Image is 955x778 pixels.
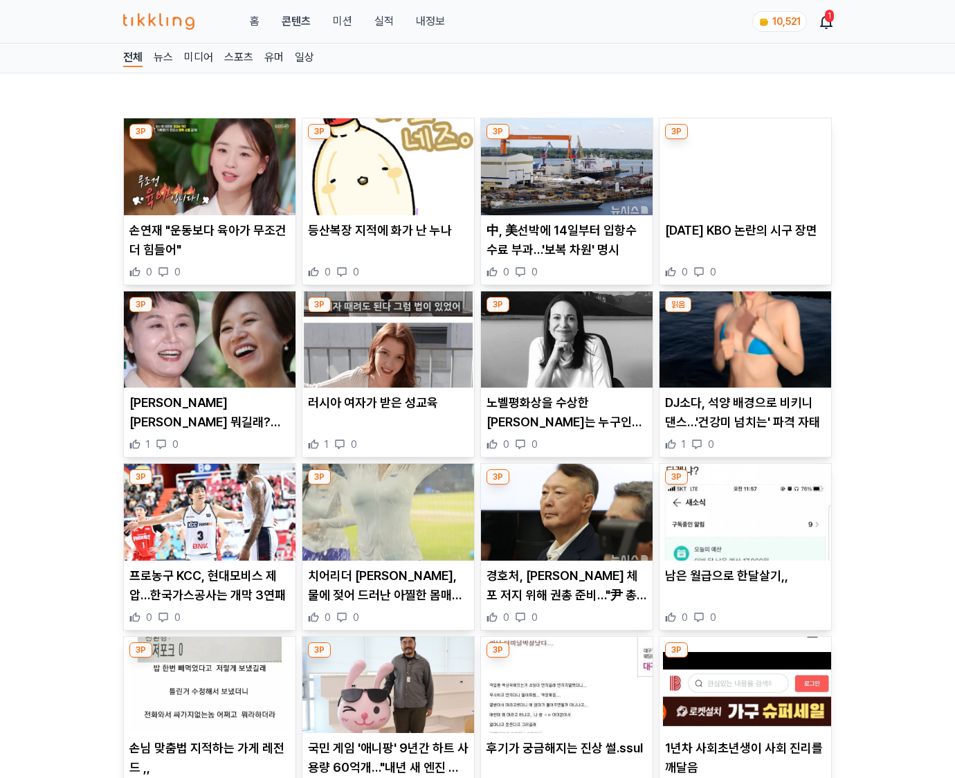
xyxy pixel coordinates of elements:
span: 0 [531,610,538,624]
p: 후기가 궁금해지는 진상 썰.ssul [486,739,647,758]
img: 어제 KBO 논란의 시구 장면 [660,118,831,215]
img: 등산복장 지적에 화가 난 누나 [302,118,474,215]
span: 0 [503,265,509,279]
a: 전체 [123,49,143,67]
p: 등산복장 지적에 화가 난 누나 [308,221,469,240]
span: 0 [353,265,359,279]
p: [DATE] KBO 논란의 시구 장면 [665,221,826,240]
img: 손님 맞춤법 지적하는 가게 레전드 ,, [124,637,295,734]
div: 3P [308,469,331,485]
div: 3P [129,469,152,485]
a: coin 10,521 [752,11,804,32]
p: 中, 美선박에 14일부터 입항수수료 부과…'보복 차원' 명시 [486,221,647,260]
span: 0 [531,437,538,451]
span: 0 [146,265,152,279]
span: 1 [682,437,686,451]
p: 치어리더 [PERSON_NAME], 물에 젖어 드러난 아찔한 몸매…흠뻑 [308,566,469,605]
a: 1 [821,13,832,30]
div: 3P [486,642,509,658]
a: 일상 [295,49,314,67]
img: 손연재 "운동보다 육아가 무조건 더 힘들어" [124,118,295,215]
img: DJ소다, 석양 배경으로 비키니 댄스…'건강미 넘치는' 파격 자태 [660,291,831,388]
img: 中, 美선박에 14일부터 입항수수료 부과…'보복 차원' 명시 [481,118,653,215]
a: 스포츠 [224,49,253,67]
div: 3P [486,124,509,139]
img: 박미선 병명 뭐길래? 이경실 "잘 견디고 있지, 허망해 말고" 의미심장 글 화제 (+투병, 건강, 암) [124,291,295,388]
div: 읽음 [665,297,691,312]
div: 3P [665,124,688,139]
div: 3P 남은 월급으로 한달살기,, 남은 월급으로 한달살기,, 0 0 [659,463,832,631]
div: 3P [129,124,152,139]
div: 3P [308,297,331,312]
div: 3P [308,642,331,658]
span: 10,521 [772,16,801,27]
p: 1년차 사회초년생이 사회 진리를 깨달음 [665,739,826,777]
p: 러시아 여자가 받은 성교육 [308,393,469,413]
span: 0 [503,610,509,624]
img: 후기가 궁금해지는 진상 썰.ssul [481,637,653,734]
a: 실적 [374,13,394,30]
span: 1 [146,437,150,451]
img: 1년차 사회초년생이 사회 진리를 깨달음 [660,637,831,734]
a: 콘텐츠 [282,13,311,30]
img: 국민 게임 '애니팡' 9년간 하트 사용량 60억개…"내년 새 엔진 단다" [302,637,474,734]
div: 3P [129,642,152,658]
span: 0 [682,265,688,279]
span: 0 [531,265,538,279]
p: DJ소다, 석양 배경으로 비키니 댄스…'건강미 넘치는' 파격 자태 [665,393,826,432]
a: 유머 [264,49,284,67]
p: 프로농구 KCC, 현대모비스 제압…한국가스공사는 개막 3연패 [129,566,290,605]
p: 손님 맞춤법 지적하는 가게 레전드 ,, [129,739,290,777]
img: 티끌링 [123,13,194,30]
span: 0 [172,437,179,451]
span: 0 [351,437,357,451]
span: 0 [325,265,331,279]
img: 경호처, 윤석열 체포 저지 위해 권총 준비…"尹 총 쏘면 안 되냐 말해" [481,464,653,561]
p: 경호처, [PERSON_NAME] 체포 저지 위해 권총 준비…"尹 총 쏘면 안 되냐 말해" [486,566,647,605]
div: 읽음 DJ소다, 석양 배경으로 비키니 댄스…'건강미 넘치는' 파격 자태 DJ소다, 석양 배경으로 비키니 댄스…'건강미 넘치는' 파격 자태 1 0 [659,291,832,458]
img: 치어리더 김수현, 물에 젖어 드러난 아찔한 몸매…흠뻑 [302,464,474,561]
div: 3P [486,469,509,485]
p: [PERSON_NAME] [PERSON_NAME] 뭐길래? [PERSON_NAME] "잘 견디고 있지, 허망해 말고" 의미심장 글 화제 (+투병, 건강, 암) [129,393,290,432]
p: 노벨평화상을 수상한 [PERSON_NAME]는 누구인가? [486,393,647,432]
div: 3P 경호처, 윤석열 체포 저지 위해 권총 준비…"尹 총 쏘면 안 되냐 말해" 경호처, [PERSON_NAME] 체포 저지 위해 권총 준비…"尹 총 쏘면 안 되냐 말해" 0 0 [480,463,653,631]
span: 0 [146,610,152,624]
div: 3P [665,469,688,485]
span: 1 [325,437,329,451]
div: 3P 손연재 "운동보다 육아가 무조건 더 힘들어" 손연재 "운동보다 육아가 무조건 더 힘들어" 0 0 [123,118,296,285]
img: 프로농구 KCC, 현대모비스 제압…한국가스공사는 개막 3연패 [124,464,295,561]
span: 0 [710,265,716,279]
div: 3P 프로농구 KCC, 현대모비스 제압…한국가스공사는 개막 3연패 프로농구 KCC, 현대모비스 제압…한국가스공사는 개막 3연패 0 0 [123,463,296,631]
span: 0 [174,265,181,279]
p: 남은 월급으로 한달살기,, [665,566,826,586]
img: 러시아 여자가 받은 성교육 [302,291,474,388]
a: 홈 [250,13,260,30]
p: 손연재 "운동보다 육아가 무조건 더 힘들어" [129,221,290,260]
a: 내정보 [416,13,445,30]
a: 미디어 [184,49,213,67]
div: 1 [825,10,834,22]
div: 3P [129,297,152,312]
div: 3P 등산복장 지적에 화가 난 누나 등산복장 지적에 화가 난 누나 0 0 [302,118,475,285]
div: 3P 박미선 병명 뭐길래? 이경실 "잘 견디고 있지, 허망해 말고" 의미심장 글 화제 (+투병, 건강, 암) [PERSON_NAME] [PERSON_NAME] 뭐길래? [PE... [123,291,296,458]
div: 3P 中, 美선박에 14일부터 입항수수료 부과…'보복 차원' 명시 中, 美선박에 14일부터 입항수수료 부과…'보복 차원' 명시 0 0 [480,118,653,285]
span: 0 [353,610,359,624]
div: 3P 노벨평화상을 수상한 마리아 코리나 마차도는 누구인가? 노벨평화상을 수상한 [PERSON_NAME]는 누구인가? 0 0 [480,291,653,458]
div: 3P [486,297,509,312]
img: 남은 월급으로 한달살기,, [660,464,831,561]
span: 0 [174,610,181,624]
span: 0 [325,610,331,624]
div: 3P 치어리더 김수현, 물에 젖어 드러난 아찔한 몸매…흠뻑 치어리더 [PERSON_NAME], 물에 젖어 드러난 아찔한 몸매…흠뻑 0 0 [302,463,475,631]
div: 3P 러시아 여자가 받은 성교육 러시아 여자가 받은 성교육 1 0 [302,291,475,458]
button: 미션 [333,13,352,30]
img: 노벨평화상을 수상한 마리아 코리나 마차도는 누구인가? [481,291,653,388]
div: 3P [308,124,331,139]
span: 0 [682,610,688,624]
a: 뉴스 [154,49,173,67]
span: 0 [503,437,509,451]
p: 국민 게임 '애니팡' 9년간 하트 사용량 60억개…"내년 새 엔진 단다" [308,739,469,777]
span: 0 [710,610,716,624]
img: coin [758,17,770,28]
span: 0 [708,437,714,451]
div: 3P 어제 KBO 논란의 시구 장면 [DATE] KBO 논란의 시구 장면 0 0 [659,118,832,285]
